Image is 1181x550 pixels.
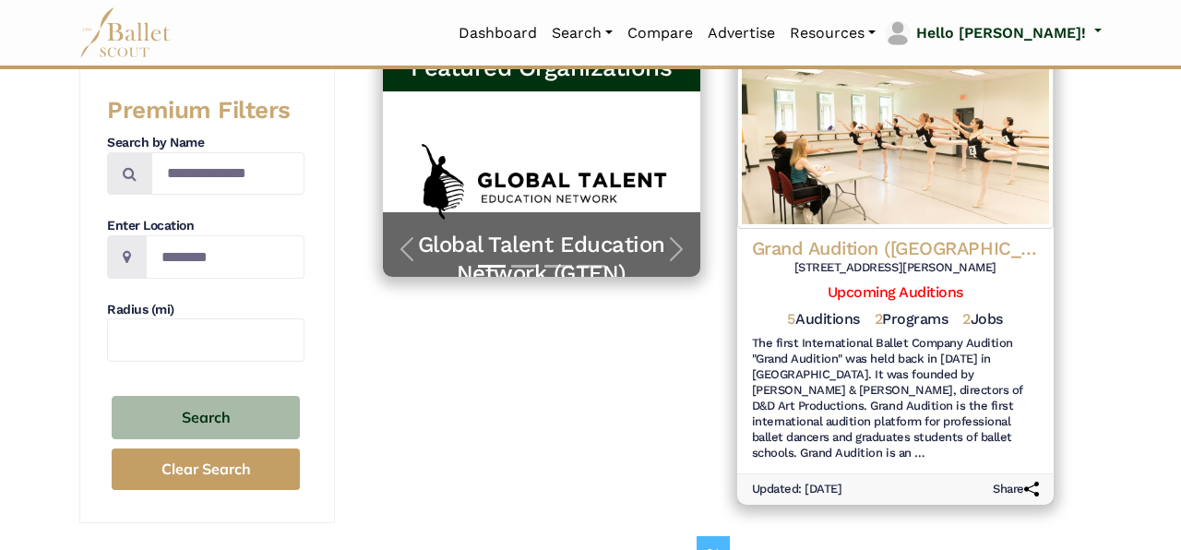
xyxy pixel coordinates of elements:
a: Advertise [700,14,782,53]
h4: Radius (mi) [107,301,304,319]
h6: Share [993,482,1039,497]
img: Logo [737,45,1055,229]
a: Dashboard [451,14,544,53]
h4: Search by Name [107,134,304,152]
h5: Programs [875,310,948,329]
p: Hello [PERSON_NAME]! [916,21,1086,45]
button: Clear Search [112,448,300,490]
input: Search by names... [151,152,304,196]
h5: Jobs [962,310,1003,329]
a: Resources [782,14,883,53]
h4: Grand Audition ([GEOGRAPHIC_DATA]) [752,236,1040,260]
a: Search [544,14,620,53]
a: Compare [620,14,700,53]
a: Upcoming Auditions [828,283,963,301]
h6: The first International Ballet Company Audition "Grand Audition" was held back in [DATE] in [GEOG... [752,336,1040,460]
span: 2 [962,310,971,328]
h4: Enter Location [107,217,304,235]
input: Location [146,235,304,279]
img: profile picture [885,20,911,46]
button: Slide 2 [511,256,539,277]
button: Slide 3 [544,256,572,277]
span: 2 [875,310,883,328]
button: Slide 4 [578,256,605,277]
h5: Auditions [787,310,859,329]
button: Search [112,396,300,439]
h6: [STREET_ADDRESS][PERSON_NAME] [752,260,1040,276]
h6: Updated: [DATE] [752,482,842,497]
h3: Premium Filters [107,95,304,126]
a: profile picture Hello [PERSON_NAME]! [883,18,1102,48]
a: Global Talent Education Network (GTEN) [401,231,682,288]
span: 5 [787,310,795,328]
button: Slide 1 [478,256,506,277]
